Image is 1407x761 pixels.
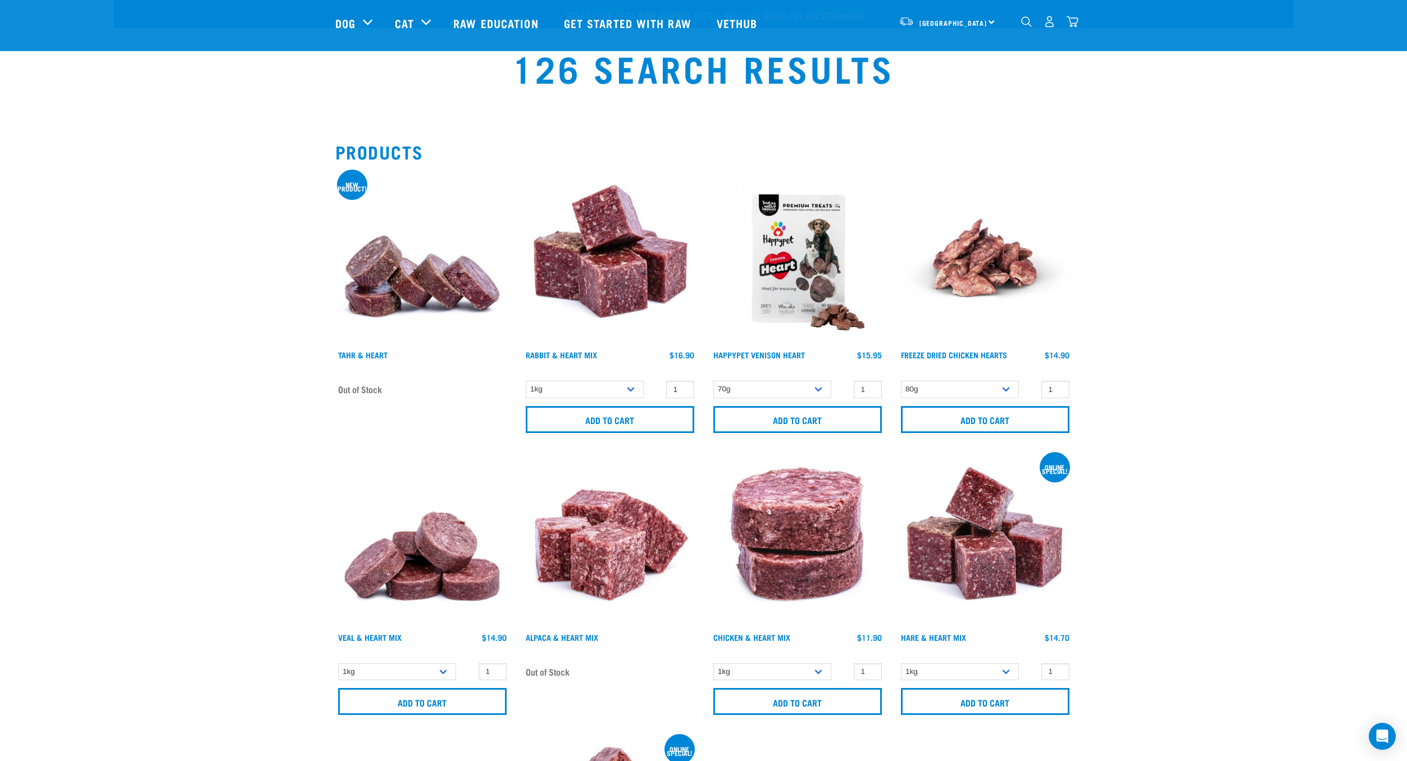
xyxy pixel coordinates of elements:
[901,353,1007,357] a: Freeze Dried Chicken Hearts
[1044,16,1055,28] img: user.png
[335,142,1072,162] h2: Products
[705,1,772,45] a: Vethub
[670,350,694,359] div: $16.90
[442,1,552,45] a: Raw Education
[338,635,402,639] a: Veal & Heart Mix
[338,353,388,357] a: Tahr & Heart
[854,381,882,398] input: 1
[335,15,356,31] a: Dog
[899,16,914,26] img: van-moving.png
[1040,465,1070,473] div: ONLINE SPECIAL!
[711,171,885,345] img: Happy Pet Venison Heart New Package
[901,406,1069,433] input: Add to cart
[901,688,1069,715] input: Add to cart
[898,171,1072,345] img: FD Chicken Hearts
[713,635,790,639] a: Chicken & Heart Mix
[664,747,695,755] div: ONLINE SPECIAL!
[901,635,966,639] a: Hare & Heart Mix
[335,453,509,627] img: 1152 Veal Heart Medallions 01
[713,406,882,433] input: Add to cart
[526,635,598,639] a: Alpaca & Heart Mix
[526,406,694,433] input: Add to cart
[523,171,697,345] img: 1087 Rabbit Heart Cubes 01
[338,688,507,715] input: Add to cart
[1041,663,1069,681] input: 1
[523,453,697,627] img: Possum Chicken Heart Mix 01
[395,15,414,31] a: Cat
[553,1,705,45] a: Get started with Raw
[1369,723,1396,750] div: Open Intercom Messenger
[1041,381,1069,398] input: 1
[526,663,570,680] span: Out of Stock
[857,633,882,642] div: $11.90
[1045,350,1069,359] div: $14.90
[711,453,885,627] img: Chicken and Heart Medallions
[857,350,882,359] div: $15.95
[919,21,987,25] span: [GEOGRAPHIC_DATA]
[713,353,805,357] a: Happypet Venison Heart
[482,633,507,642] div: $14.90
[713,688,882,715] input: Add to cart
[479,663,507,681] input: 1
[335,171,509,345] img: 1093 Wallaby Heart Medallions 01
[854,663,882,681] input: 1
[335,47,1072,88] h1: 126 Search Results
[337,183,367,190] div: New product!
[526,353,597,357] a: Rabbit & Heart Mix
[898,453,1072,627] img: Pile Of Cubed Hare Heart For Pets
[666,381,694,398] input: 1
[338,381,382,398] span: Out of Stock
[1021,16,1032,27] img: home-icon-1@2x.png
[1045,633,1069,642] div: $14.70
[1067,16,1078,28] img: home-icon@2x.png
